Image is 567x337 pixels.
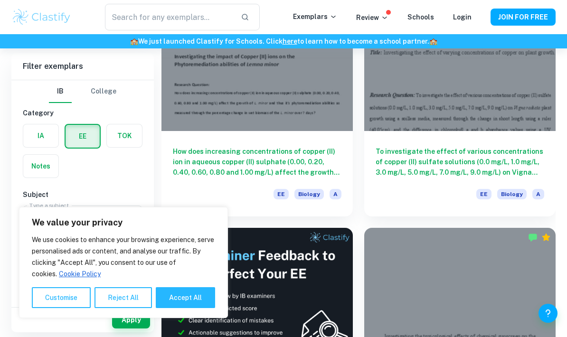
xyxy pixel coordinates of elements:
a: Schools [407,13,434,21]
p: Exemplars [293,11,337,22]
h6: Category [23,108,142,118]
input: Search for any exemplars... [105,4,233,30]
button: EE [66,125,100,148]
h6: Filter exemplars [11,53,154,80]
span: EE [476,189,491,199]
p: We use cookies to enhance your browsing experience, serve personalised ads or content, and analys... [32,234,215,280]
button: College [91,80,116,103]
span: Biology [294,189,324,199]
span: 🏫 [429,37,437,45]
button: Accept All [156,287,215,308]
a: Login [453,13,472,21]
h6: Subject [23,189,142,200]
h6: To investigate the effect of various concentrations of copper (II) sulfate solutions (0.0 mg/L, 1... [376,146,544,178]
span: A [330,189,341,199]
button: Help and Feedback [539,304,558,323]
h6: How does increasing concentrations of copper (II) ion in aqueous copper (II) sulphate (0.00, 0.20... [173,146,341,178]
h6: We just launched Clastify for Schools. Click to learn how to become a school partner. [2,36,565,47]
button: IB [49,80,72,103]
button: Notes [23,155,58,178]
img: Marked [528,233,538,242]
div: Premium [541,233,551,242]
p: We value your privacy [32,217,215,228]
a: Cookie Policy [58,270,101,278]
span: Biology [497,189,527,199]
span: EE [274,189,289,199]
button: Reject All [94,287,152,308]
a: here [283,37,297,45]
div: Filter type choice [49,80,116,103]
span: A [532,189,544,199]
p: Review [356,12,388,23]
span: 🏫 [130,37,138,45]
button: Customise [32,287,91,308]
img: Clastify logo [11,8,72,27]
label: Type a subject [29,201,69,209]
button: JOIN FOR FREE [491,9,556,26]
div: We value your privacy [19,207,228,318]
button: TOK [107,124,142,147]
button: Apply [112,311,150,328]
button: IA [23,124,58,147]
